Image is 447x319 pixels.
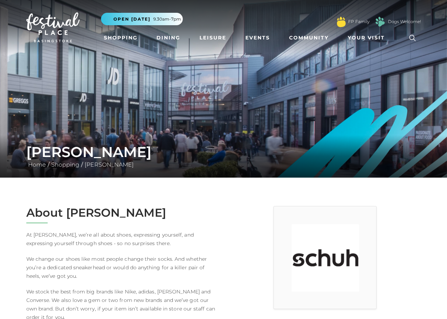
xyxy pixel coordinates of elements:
[348,18,369,25] a: FP Family
[243,31,273,44] a: Events
[113,16,150,22] span: Open [DATE]
[286,31,331,44] a: Community
[21,144,426,169] div: / /
[101,31,140,44] a: Shopping
[49,161,81,168] a: Shopping
[348,34,385,42] span: Your Visit
[26,206,218,220] h2: About [PERSON_NAME]
[26,12,80,42] img: Festival Place Logo
[26,255,218,280] p: We change our shoes like most people change their socks. And whether you’re a dedicated sneakerhe...
[388,18,421,25] a: Dogs Welcome!
[26,231,218,248] p: At [PERSON_NAME], we’re all about shoes, expressing yourself, and expressing yourself through sho...
[26,144,421,161] h1: [PERSON_NAME]
[153,16,181,22] span: 9.30am-7pm
[101,13,183,25] button: Open [DATE] 9.30am-7pm
[345,31,391,44] a: Your Visit
[154,31,183,44] a: Dining
[197,31,229,44] a: Leisure
[83,161,135,168] a: [PERSON_NAME]
[26,161,48,168] a: Home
